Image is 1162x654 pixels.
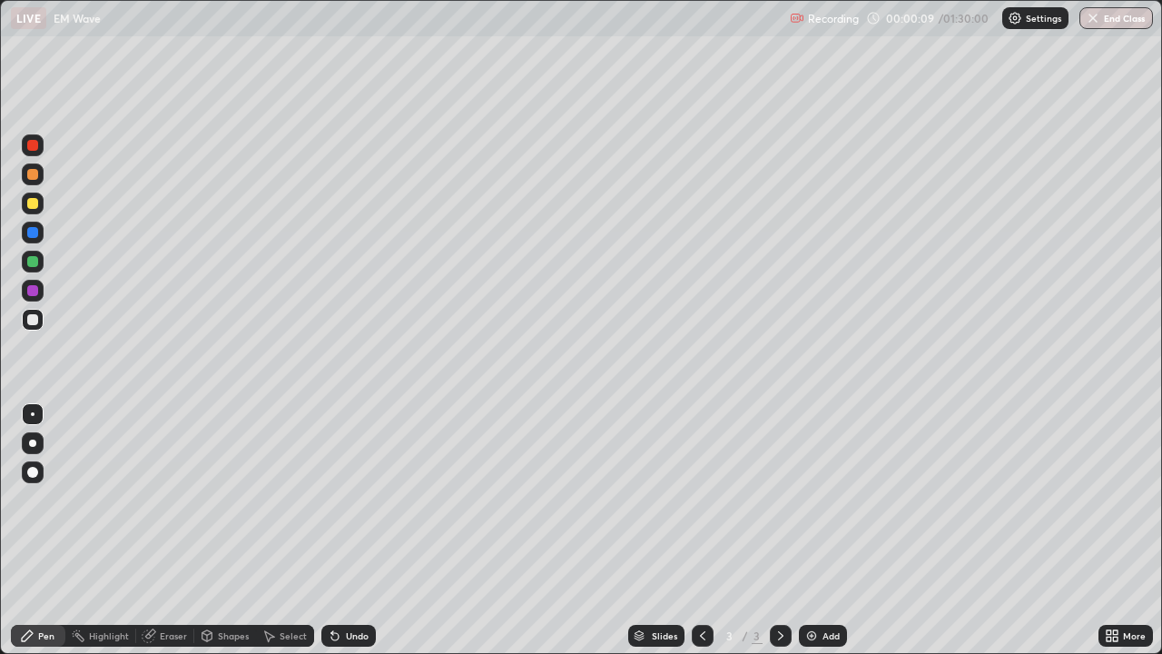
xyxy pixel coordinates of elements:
div: More [1123,631,1146,640]
p: Recording [808,12,859,25]
div: Highlight [89,631,129,640]
div: Eraser [160,631,187,640]
div: Slides [652,631,677,640]
div: 3 [721,630,739,641]
div: Select [280,631,307,640]
img: end-class-cross [1086,11,1100,25]
img: add-slide-button [804,629,819,643]
img: recording.375f2c34.svg [790,11,804,25]
div: Add [822,631,840,640]
p: LIVE [16,11,41,25]
p: Settings [1026,14,1061,23]
div: / [743,630,748,641]
div: Shapes [218,631,249,640]
div: 3 [752,628,763,644]
p: EM Wave [54,11,101,25]
div: Pen [38,631,54,640]
img: class-settings-icons [1008,11,1022,25]
div: Undo [346,631,369,640]
button: End Class [1079,7,1153,29]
